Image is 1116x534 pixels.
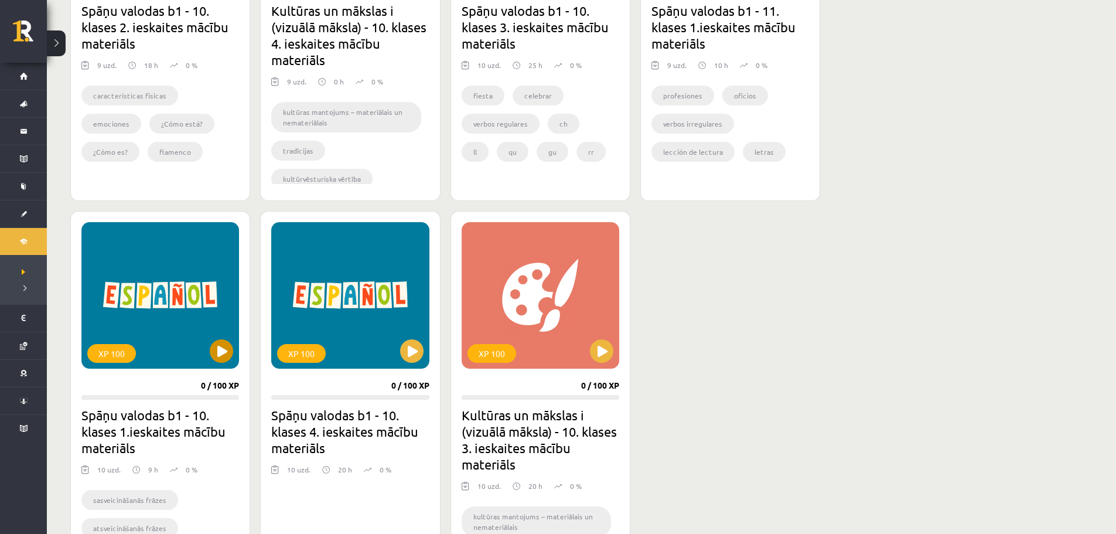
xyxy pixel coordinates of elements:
[271,407,429,456] h2: Spāņu valodas b1 - 10. klases 4. ieskaites mācību materiāls
[144,60,158,70] p: 18 h
[651,114,734,134] li: verbos irregulares
[334,76,344,87] p: 0 h
[271,169,373,189] li: kultūrvēsturiska vērtība
[186,60,197,70] p: 0 %
[97,60,117,77] div: 9 uzd.
[271,2,429,68] h2: Kultūras un mākslas i (vizuālā māksla) - 10. klases 4. ieskaites mācību materiāls
[528,60,542,70] p: 25 h
[371,76,383,87] p: 0 %
[287,464,310,482] div: 10 uzd.
[81,114,141,134] li: emociones
[97,464,121,482] div: 10 uzd.
[477,60,501,77] div: 10 uzd.
[13,21,47,50] a: Rīgas 1. Tālmācības vidusskola
[148,464,158,475] p: 9 h
[570,481,582,491] p: 0 %
[467,344,516,363] div: XP 100
[743,142,786,162] li: letras
[81,407,239,456] h2: Spāņu valodas b1 - 10. klases 1.ieskaites mācību materiāls
[651,86,714,106] li: profesiones
[513,86,564,106] li: celebrar
[87,344,136,363] div: XP 100
[186,464,197,475] p: 0 %
[149,114,214,134] li: ¿Cómo está?
[576,142,606,162] li: rr
[380,464,391,475] p: 0 %
[528,481,542,491] p: 20 h
[462,407,619,472] h2: Kultūras un mākslas i (vizuālā māksla) - 10. klases 3. ieskaites mācību materiāls
[81,86,178,106] li: características físicas
[338,464,352,475] p: 20 h
[287,76,306,94] div: 9 uzd.
[651,2,809,52] h2: Spāņu valodas b1 - 11. klases 1.ieskaites mācību materiāls
[477,481,501,498] div: 10 uzd.
[548,114,579,134] li: ch
[81,142,139,162] li: ¿Cómo es?
[271,141,325,161] li: tradīcijas
[81,2,239,52] h2: Spāņu valodas b1 - 10. klases 2. ieskaites mācību materiāls
[462,142,489,162] li: ll
[148,142,203,162] li: flamenco
[722,86,768,106] li: oficios
[277,344,326,363] div: XP 100
[497,142,528,162] li: qu
[714,60,728,70] p: 10 h
[570,60,582,70] p: 0 %
[271,102,421,132] li: kultūras mantojums – materiālais un nemateriālais
[462,2,619,52] h2: Spāņu valodas b1 - 10. klases 3. ieskaites mācību materiāls
[81,490,178,510] li: sasveicināšanās frāzes
[756,60,767,70] p: 0 %
[537,142,568,162] li: gu
[667,60,687,77] div: 9 uzd.
[462,114,540,134] li: verbos regulares
[462,86,504,106] li: fiesta
[651,142,735,162] li: lección de lectura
